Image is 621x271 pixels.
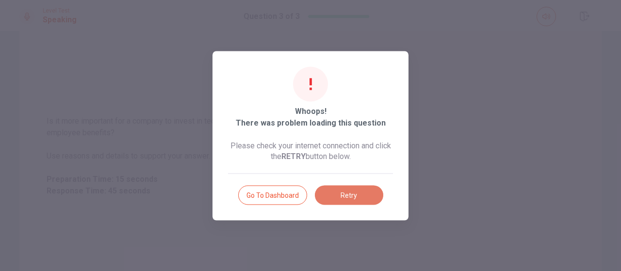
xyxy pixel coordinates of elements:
[281,151,306,160] b: RETRY
[236,117,386,128] span: There was problem loading this question
[295,105,327,117] span: Whoops!
[228,140,393,161] span: Please check your internet connection and click the button below.
[238,185,307,205] button: Go to Dashboard
[315,185,383,205] button: Retry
